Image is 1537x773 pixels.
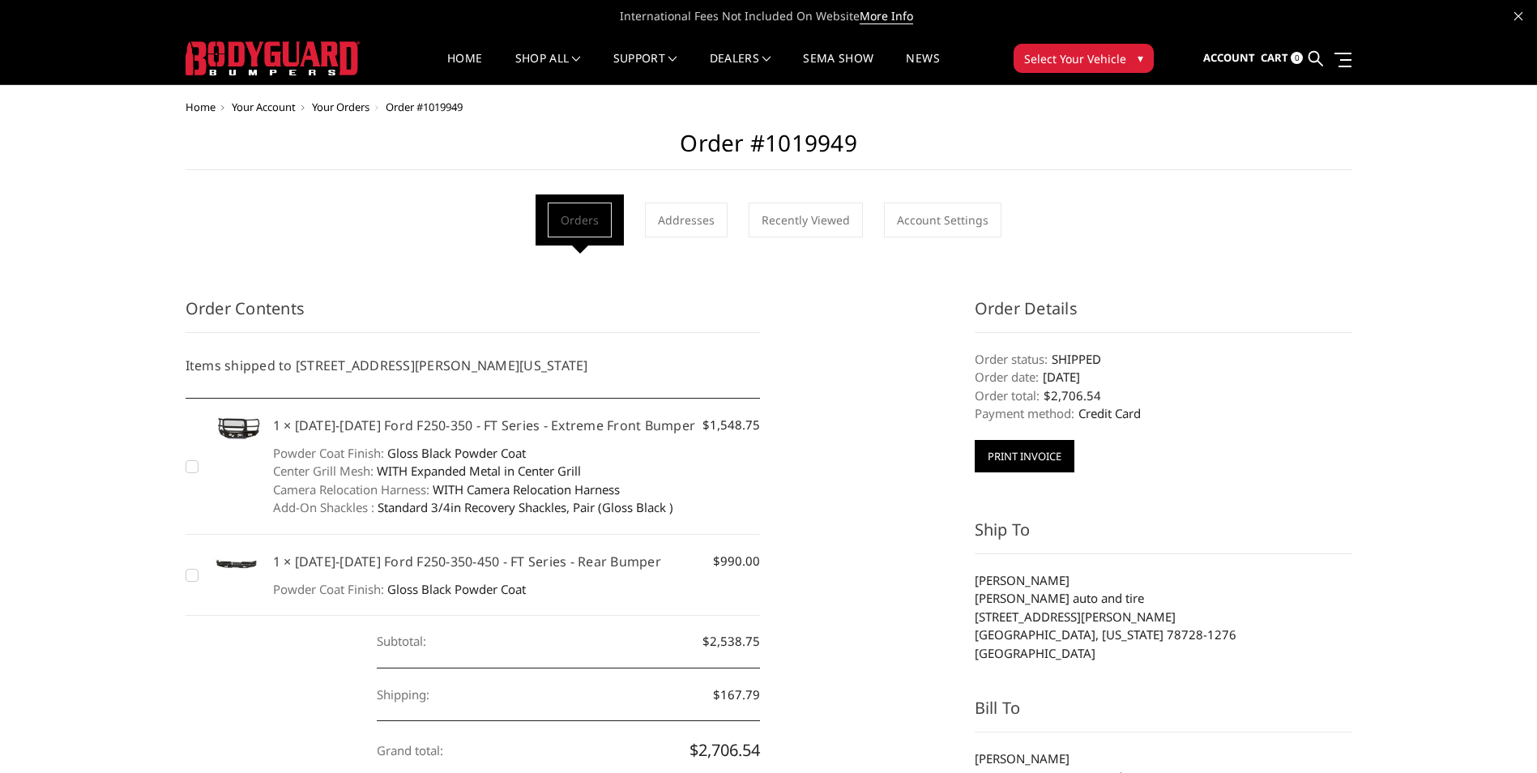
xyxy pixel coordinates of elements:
[645,203,728,237] a: Addresses
[273,444,384,463] dt: Powder Coat Finish:
[208,552,265,579] img: 2023-2026 Ford F250-350-450 - FT Series - Rear Bumper
[273,480,429,499] dt: Camera Relocation Harness:
[273,416,761,435] h5: 1 × [DATE]-[DATE] Ford F250-350 - FT Series - Extreme Front Bumper
[377,615,760,668] dd: $2,538.75
[975,368,1039,386] dt: Order date:
[975,368,1352,386] dd: [DATE]
[975,440,1074,472] button: Print Invoice
[749,203,863,237] a: Recently Viewed
[186,297,761,333] h3: Order Contents
[975,750,1352,768] li: [PERSON_NAME]
[975,608,1352,626] li: [STREET_ADDRESS][PERSON_NAME]
[186,100,216,114] a: Home
[208,416,265,442] img: 2023-2026 Ford F250-350 - FT Series - Extreme Front Bumper
[975,404,1352,423] dd: Credit Card
[860,8,913,24] a: More Info
[386,100,463,114] span: Order #1019949
[1203,36,1255,80] a: Account
[273,462,374,480] dt: Center Grill Mesh:
[1024,50,1126,67] span: Select Your Vehicle
[975,644,1352,663] li: [GEOGRAPHIC_DATA]
[713,552,760,570] span: $990.00
[803,53,873,84] a: SEMA Show
[377,668,760,722] dd: $167.79
[1203,50,1255,65] span: Account
[273,498,374,517] dt: Add-On Shackles :
[273,552,761,571] h5: 1 × [DATE]-[DATE] Ford F250-350-450 - FT Series - Rear Bumper
[232,100,296,114] a: Your Account
[975,626,1352,644] li: [GEOGRAPHIC_DATA], [US_STATE] 78728-1276
[975,571,1352,590] li: [PERSON_NAME]
[447,53,482,84] a: Home
[186,41,360,75] img: BODYGUARD BUMPERS
[975,589,1352,608] li: [PERSON_NAME] auto and tire
[975,696,1352,732] h3: Bill To
[273,444,761,463] dd: Gloss Black Powder Coat
[1291,52,1303,64] span: 0
[273,580,384,599] dt: Powder Coat Finish:
[906,53,939,84] a: News
[1138,49,1143,66] span: ▾
[1456,695,1537,773] iframe: Chat Widget
[273,462,761,480] dd: WITH Expanded Metal in Center Grill
[273,498,761,517] dd: Standard 3/4in Recovery Shackles, Pair (Gloss Black )
[702,416,760,434] span: $1,548.75
[613,53,677,84] a: Support
[186,130,1352,170] h2: Order #1019949
[975,404,1074,423] dt: Payment method:
[1261,36,1303,80] a: Cart 0
[884,203,1001,237] a: Account Settings
[186,356,761,375] h5: Items shipped to [STREET_ADDRESS][PERSON_NAME][US_STATE]
[273,580,761,599] dd: Gloss Black Powder Coat
[377,615,426,668] dt: Subtotal:
[273,480,761,499] dd: WITH Camera Relocation Harness
[548,203,612,237] a: Orders
[377,668,429,721] dt: Shipping:
[1261,50,1288,65] span: Cart
[312,100,369,114] a: Your Orders
[975,518,1352,554] h3: Ship To
[975,297,1352,333] h3: Order Details
[975,386,1352,405] dd: $2,706.54
[975,350,1048,369] dt: Order status:
[975,386,1040,405] dt: Order total:
[710,53,771,84] a: Dealers
[975,350,1352,369] dd: SHIPPED
[515,53,581,84] a: shop all
[1014,44,1154,73] button: Select Your Vehicle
